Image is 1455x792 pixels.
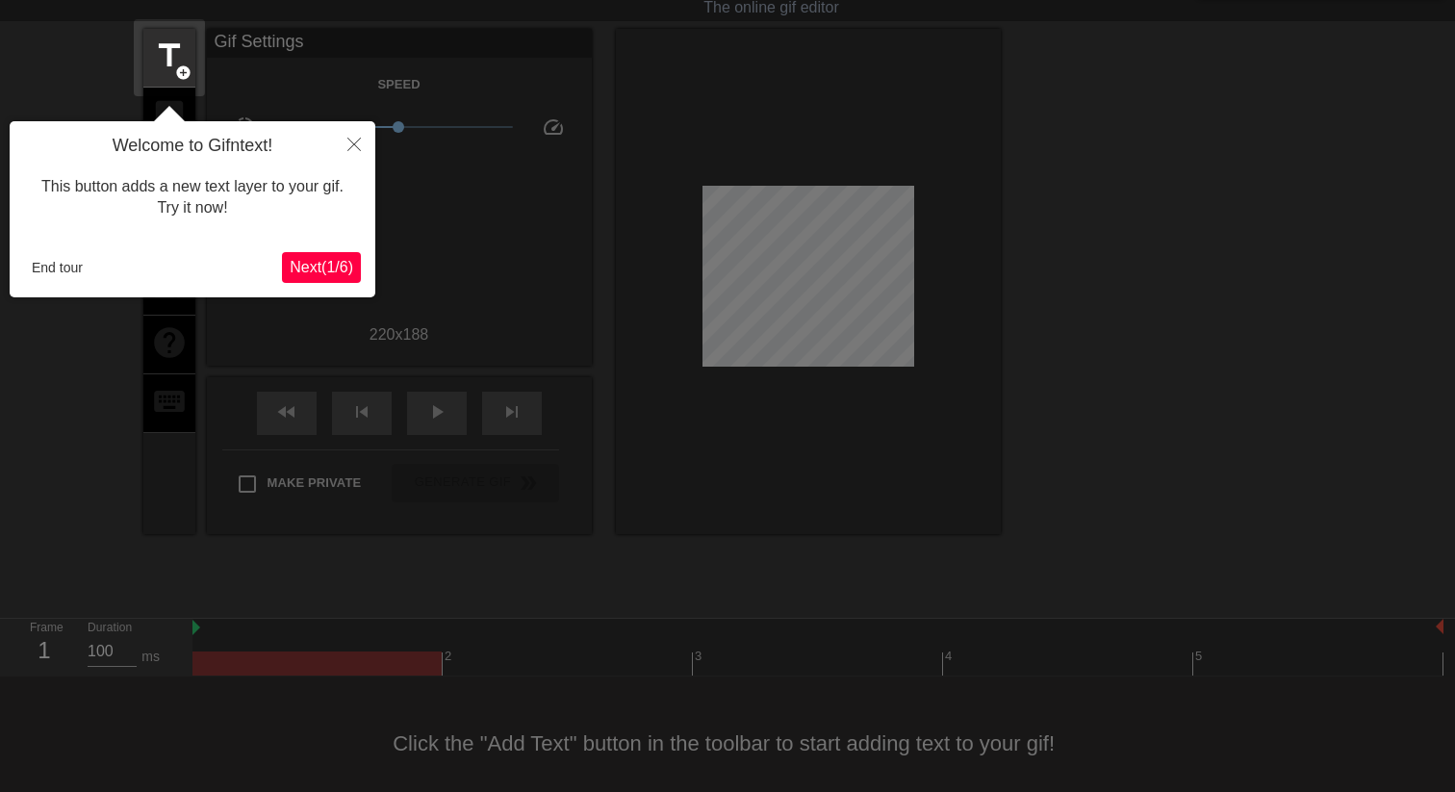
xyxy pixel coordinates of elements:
span: Next ( 1 / 6 ) [290,259,353,275]
h4: Welcome to Gifntext! [24,136,361,157]
button: Close [333,121,375,166]
div: This button adds a new text layer to your gif. Try it now! [24,157,361,239]
button: Next [282,252,361,283]
button: End tour [24,253,90,282]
